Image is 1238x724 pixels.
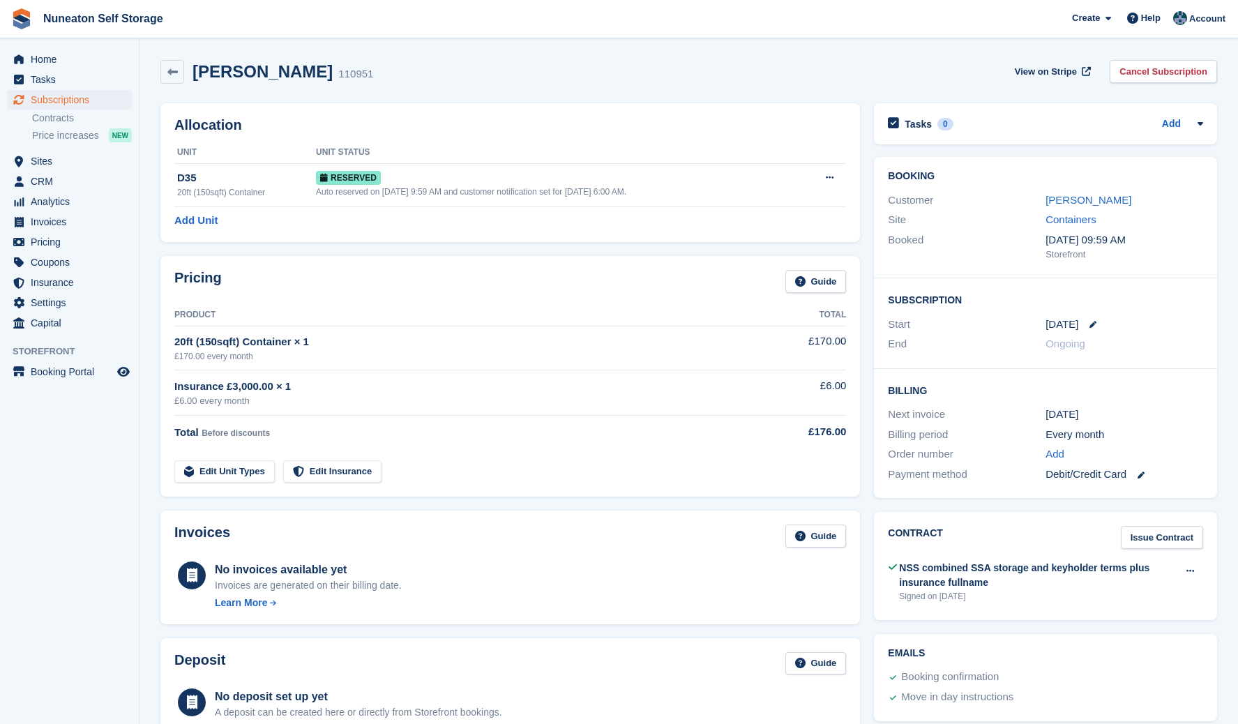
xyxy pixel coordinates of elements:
div: [DATE] [1045,407,1203,423]
div: End [888,336,1045,352]
span: Total [174,426,199,438]
a: Preview store [115,363,132,380]
h2: Subscription [888,292,1203,306]
p: A deposit can be created here or directly from Storefront bookings. [215,705,502,720]
div: Storefront [1045,248,1203,262]
div: NEW [109,128,132,142]
a: View on Stripe [1009,60,1094,83]
span: Storefront [13,345,139,359]
div: Booking confirmation [901,669,999,686]
div: Learn More [215,596,267,610]
span: Pricing [31,232,114,252]
a: menu [7,90,132,110]
a: Nuneaton Self Storage [38,7,169,30]
a: Add [1045,446,1064,462]
div: Debit/Credit Card [1045,467,1203,483]
img: stora-icon-8386f47178a22dfd0bd8f6a31ec36ba5ce8667c1dd55bd0f319d3a0aa187defe.svg [11,8,32,29]
a: Containers [1045,213,1096,225]
span: View on Stripe [1015,65,1077,79]
div: Booked [888,232,1045,262]
div: £170.00 every month [174,350,743,363]
a: menu [7,212,132,232]
h2: Deposit [174,652,225,675]
div: Payment method [888,467,1045,483]
h2: Billing [888,383,1203,397]
a: Add Unit [174,213,218,229]
th: Product [174,304,743,326]
div: Every month [1045,427,1203,443]
div: Start [888,317,1045,333]
a: Add [1162,116,1181,133]
div: £6.00 every month [174,394,743,408]
div: Billing period [888,427,1045,443]
div: Order number [888,446,1045,462]
span: CRM [31,172,114,191]
span: Help [1141,11,1161,25]
a: menu [7,50,132,69]
h2: Contract [888,526,943,549]
span: Ongoing [1045,338,1085,349]
div: NSS combined SSA storage and keyholder terms plus insurance fullname [899,561,1177,590]
div: Customer [888,193,1045,209]
a: [PERSON_NAME] [1045,194,1131,206]
div: Invoices are generated on their billing date. [215,578,402,593]
span: Account [1189,12,1225,26]
a: menu [7,273,132,292]
a: menu [7,151,132,171]
span: Insurance [31,273,114,292]
th: Unit [174,142,316,164]
span: Capital [31,313,114,333]
h2: Booking [888,171,1203,182]
span: Settings [31,293,114,312]
div: £176.00 [743,424,847,440]
a: Guide [785,525,847,548]
div: No deposit set up yet [215,688,502,705]
a: menu [7,362,132,382]
div: 20ft (150sqft) Container × 1 [174,334,743,350]
span: Price increases [32,129,99,142]
div: 0 [937,118,953,130]
span: Sites [31,151,114,171]
a: Edit Unit Types [174,460,275,483]
h2: Tasks [905,118,932,130]
span: Analytics [31,192,114,211]
div: 110951 [338,66,373,82]
span: Home [31,50,114,69]
div: No invoices available yet [215,561,402,578]
a: Learn More [215,596,402,610]
a: menu [7,70,132,89]
a: menu [7,172,132,191]
div: D35 [177,170,316,186]
a: Cancel Subscription [1110,60,1217,83]
h2: Emails [888,648,1203,659]
a: Guide [785,270,847,293]
a: menu [7,192,132,211]
span: Invoices [31,212,114,232]
td: £170.00 [743,326,847,370]
a: menu [7,293,132,312]
a: menu [7,232,132,252]
img: Rich Palmer [1173,11,1187,25]
div: Insurance £3,000.00 × 1 [174,379,743,395]
div: Next invoice [888,407,1045,423]
h2: Pricing [174,270,222,293]
a: Guide [785,652,847,675]
div: 20ft (150sqft) Container [177,186,316,199]
div: Auto reserved on [DATE] 9:59 AM and customer notification set for [DATE] 6:00 AM. [316,186,801,198]
span: Subscriptions [31,90,114,110]
a: Price increases NEW [32,128,132,143]
td: £6.00 [743,370,847,416]
span: Coupons [31,252,114,272]
th: Total [743,304,847,326]
a: Issue Contract [1121,526,1203,549]
h2: Invoices [174,525,230,548]
span: Booking Portal [31,362,114,382]
th: Unit Status [316,142,801,164]
div: [DATE] 09:59 AM [1045,232,1203,248]
time: 2025-09-30 00:00:00 UTC [1045,317,1078,333]
a: Contracts [32,112,132,125]
span: Before discounts [202,428,270,438]
a: Edit Insurance [283,460,382,483]
span: Reserved [316,171,381,185]
span: Tasks [31,70,114,89]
